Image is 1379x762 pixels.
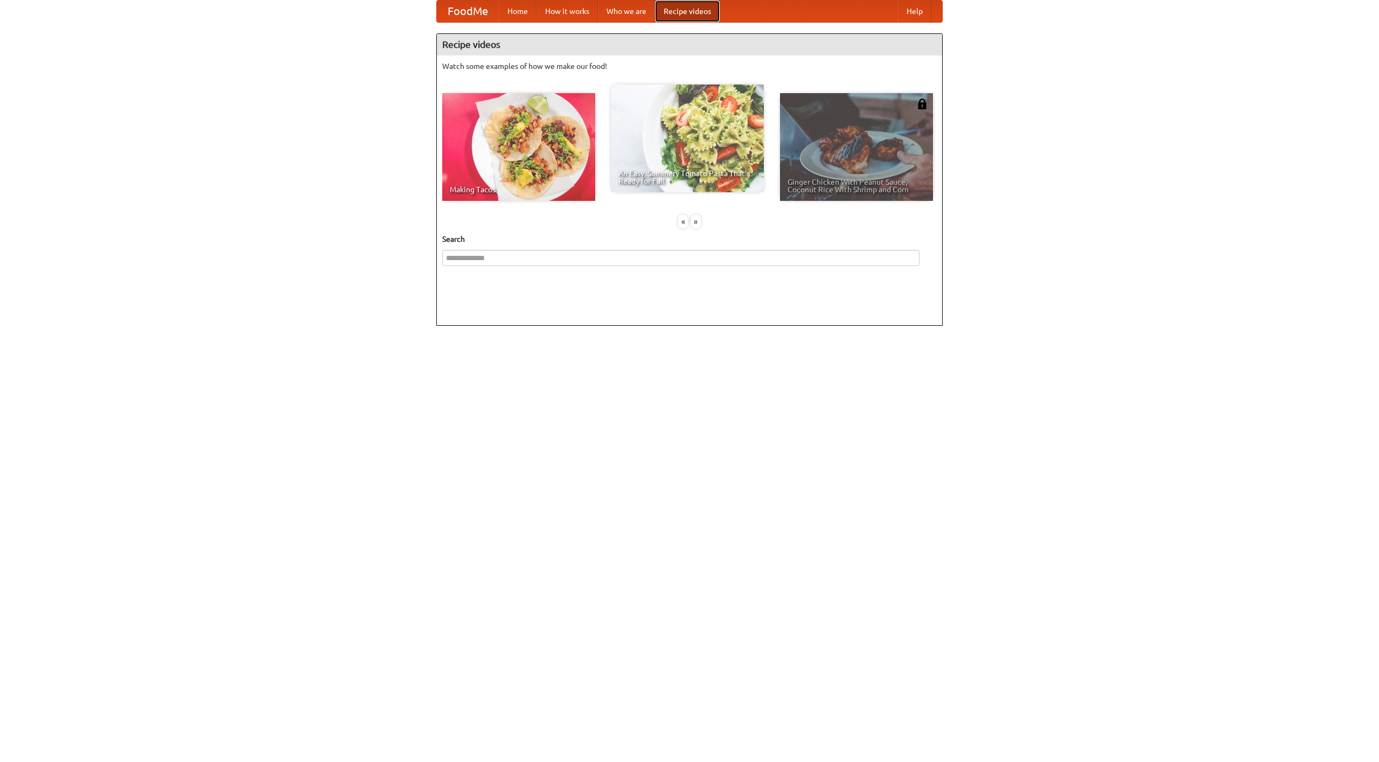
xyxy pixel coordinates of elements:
h5: Search [442,234,937,244]
a: Help [898,1,931,22]
span: Making Tacos [450,186,588,193]
p: Watch some examples of how we make our food! [442,61,937,72]
h4: Recipe videos [437,34,942,55]
span: An Easy, Summery Tomato Pasta That's Ready for Fall [618,170,756,185]
a: FoodMe [437,1,499,22]
a: An Easy, Summery Tomato Pasta That's Ready for Fall [611,85,764,192]
div: » [691,215,701,228]
a: Recipe videos [655,1,720,22]
a: How it works [537,1,598,22]
a: Home [499,1,537,22]
a: Who we are [598,1,655,22]
img: 483408.png [917,99,928,109]
div: « [678,215,688,228]
a: Making Tacos [442,93,595,201]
